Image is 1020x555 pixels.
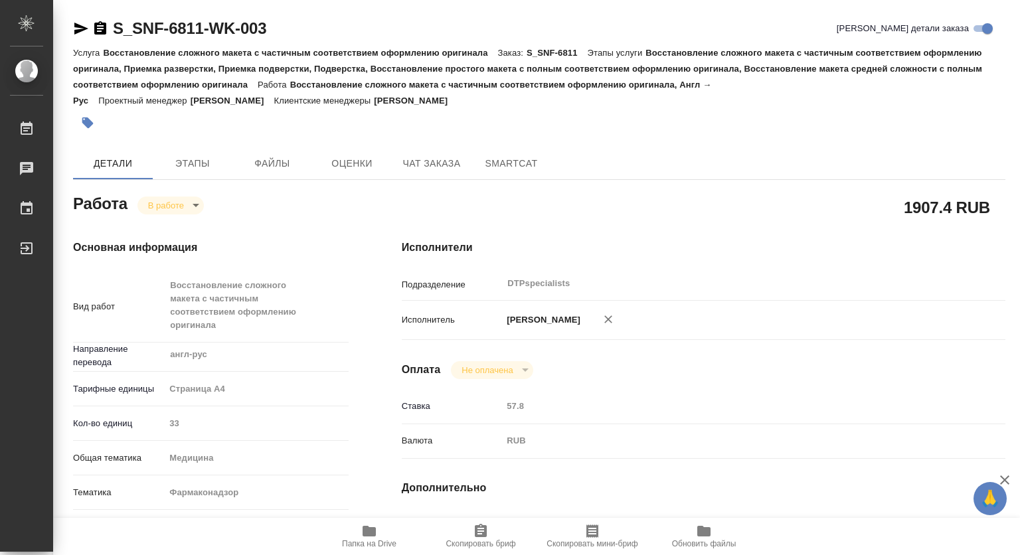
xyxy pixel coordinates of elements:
[73,486,165,499] p: Тематика
[402,516,503,530] p: Последнее изменение
[446,539,515,548] span: Скопировать бриф
[498,48,527,58] p: Заказ:
[165,378,348,400] div: Страница А4
[402,240,1005,256] h4: Исполнители
[274,96,375,106] p: Клиентские менеджеры
[137,197,204,214] div: В работе
[502,513,955,532] input: Пустое поле
[594,305,623,334] button: Удалить исполнителя
[161,155,224,172] span: Этапы
[113,19,266,37] a: S_SNF-6811-WK-003
[73,343,165,369] p: Направление перевода
[103,48,497,58] p: Восстановление сложного макета с частичным соответствием оформлению оригинала
[458,364,517,376] button: Не оплачена
[81,155,145,172] span: Детали
[98,96,190,106] p: Проектный менеджер
[165,447,348,469] div: Медицина
[837,22,969,35] span: [PERSON_NAME] детали заказа
[73,48,982,90] p: Восстановление сложного макета с частичным соответствием оформлению оригинала, Приемка разверстки...
[73,80,711,106] p: Восстановление сложного макета с частичным соответствием оформлению оригинала, Англ → Рус
[73,417,165,430] p: Кол-во единиц
[258,80,290,90] p: Работа
[402,400,503,413] p: Ставка
[502,430,955,452] div: RUB
[904,196,990,218] h2: 1907.4 RUB
[73,240,349,256] h4: Основная информация
[402,434,503,447] p: Валюта
[502,396,955,416] input: Пустое поле
[73,48,103,58] p: Услуга
[527,48,588,58] p: S_SNF-6811
[92,21,108,37] button: Скопировать ссылку
[165,481,348,504] div: Фармаконадзор
[648,518,760,555] button: Обновить файлы
[537,518,648,555] button: Скопировать мини-бриф
[240,155,304,172] span: Файлы
[451,361,533,379] div: В работе
[425,518,537,555] button: Скопировать бриф
[588,48,646,58] p: Этапы услуги
[73,108,102,137] button: Добавить тэг
[402,313,503,327] p: Исполнитель
[342,539,396,548] span: Папка на Drive
[73,382,165,396] p: Тарифные единицы
[974,482,1007,515] button: 🙏
[73,21,89,37] button: Скопировать ссылку для ЯМессенджера
[402,362,441,378] h4: Оплата
[191,96,274,106] p: [PERSON_NAME]
[73,191,127,214] h2: Работа
[502,313,580,327] p: [PERSON_NAME]
[73,300,165,313] p: Вид работ
[547,539,637,548] span: Скопировать мини-бриф
[402,480,1005,496] h4: Дополнительно
[313,518,425,555] button: Папка на Drive
[479,155,543,172] span: SmartCat
[979,485,1001,513] span: 🙏
[165,414,348,433] input: Пустое поле
[374,96,458,106] p: [PERSON_NAME]
[400,155,464,172] span: Чат заказа
[402,278,503,291] p: Подразделение
[73,451,165,465] p: Общая тематика
[320,155,384,172] span: Оценки
[672,539,736,548] span: Обновить файлы
[144,200,188,211] button: В работе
